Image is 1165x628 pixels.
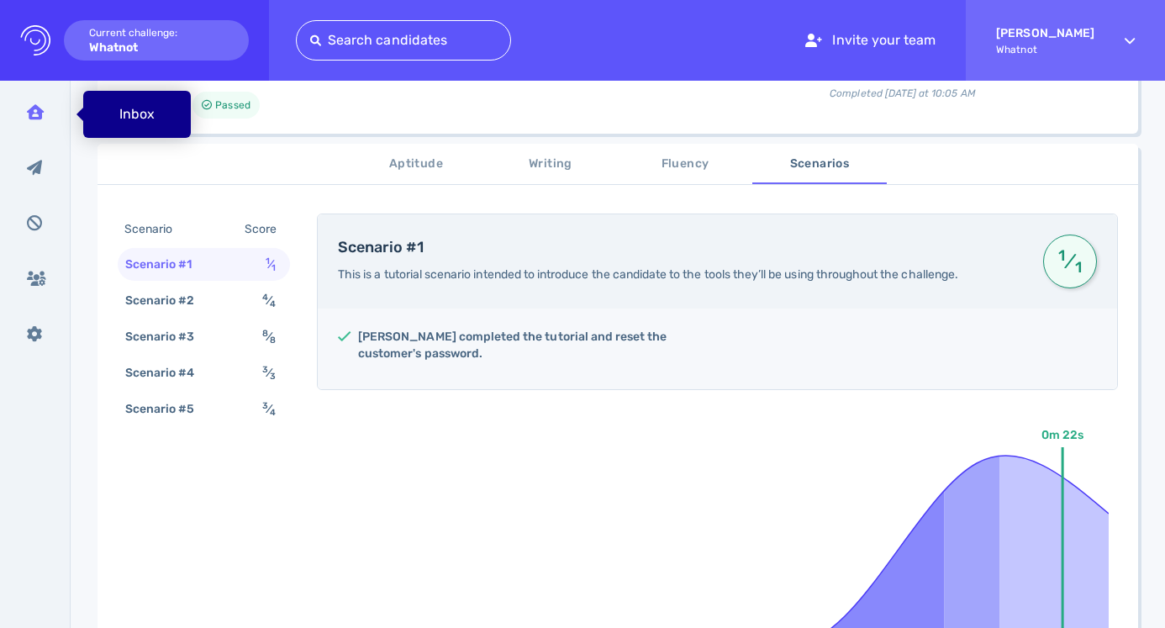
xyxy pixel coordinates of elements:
[493,154,608,175] span: Writing
[270,371,276,382] sub: 3
[270,298,276,309] sub: 4
[262,402,276,416] span: ⁄
[262,330,276,344] span: ⁄
[996,44,1094,55] span: Whatnot
[121,217,192,241] div: Scenario
[241,217,287,241] div: Score
[262,400,268,411] sup: 3
[688,72,1118,101] div: Completed [DATE] at 10:05 AM
[628,154,742,175] span: Fluency
[358,329,704,362] h5: [PERSON_NAME] completed the tutorial and reset the customer's password.
[762,154,877,175] span: Scenarios
[122,325,215,349] div: Scenario #3
[271,262,276,273] sub: 1
[1072,266,1084,269] sub: 1
[338,239,1023,257] h4: Scenario #1
[1056,246,1084,277] span: ⁄
[262,366,276,380] span: ⁄
[262,293,276,308] span: ⁄
[122,252,213,277] div: Scenario #1
[1056,254,1068,257] sup: 1
[359,154,473,175] span: Aptitude
[1041,428,1083,442] text: 0m 22s
[215,95,250,115] span: Passed
[270,407,276,418] sub: 4
[270,335,276,346] sub: 8
[122,361,215,385] div: Scenario #4
[338,267,958,282] span: This is a tutorial scenario intended to introduce the candidate to the tools they’ll be using thr...
[122,288,215,313] div: Scenario #2
[262,364,268,375] sup: 3
[262,328,268,339] sup: 8
[996,26,1094,40] strong: [PERSON_NAME]
[266,257,276,272] span: ⁄
[122,397,215,421] div: Scenario #5
[266,256,270,267] sup: 1
[262,292,268,303] sup: 4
